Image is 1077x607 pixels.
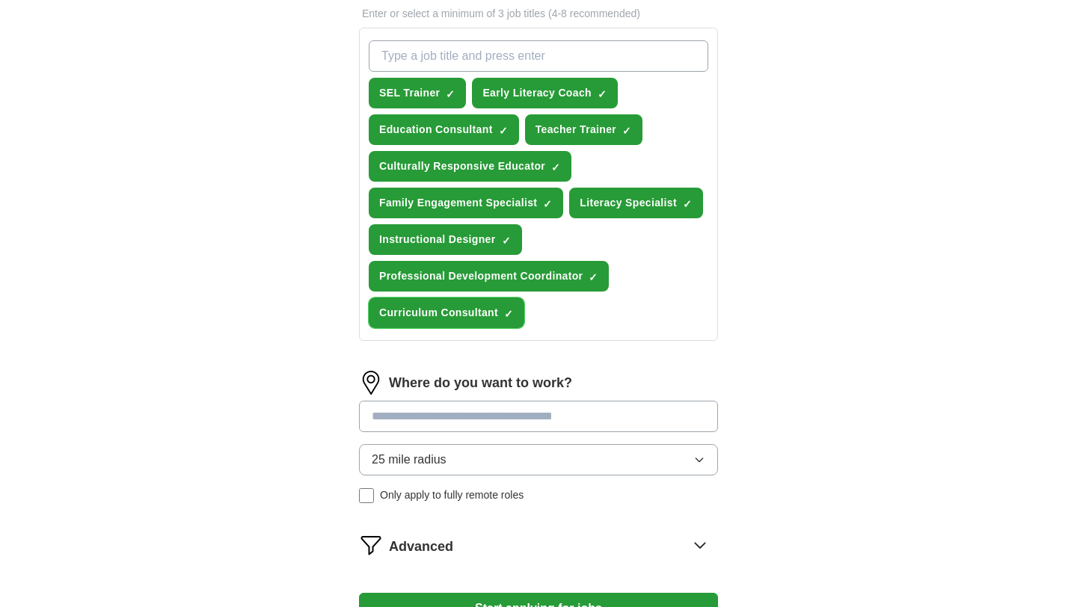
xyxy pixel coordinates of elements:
span: 25 mile radius [372,451,447,469]
span: ✓ [589,271,598,283]
span: Advanced [389,537,453,557]
span: Instructional Designer [379,232,496,247]
span: Literacy Specialist [580,195,677,211]
button: Instructional Designer✓ [369,224,522,255]
button: Early Literacy Coach✓ [472,78,618,108]
span: Professional Development Coordinator [379,268,583,284]
button: 25 mile radius [359,444,718,475]
span: ✓ [504,308,513,320]
span: Family Engagement Specialist [379,195,537,211]
span: ✓ [502,235,511,247]
button: Professional Development Coordinator✓ [369,261,609,292]
img: filter [359,533,383,557]
span: Teacher Trainer [536,122,617,138]
span: ✓ [499,125,508,137]
span: Curriculum Consultant [379,305,498,321]
span: Early Literacy Coach [482,85,592,101]
input: Only apply to fully remote roles [359,488,374,503]
button: SEL Trainer✓ [369,78,466,108]
span: Education Consultant [379,122,493,138]
label: Where do you want to work? [389,373,572,393]
button: Culturally Responsive Educator✓ [369,151,571,182]
span: ✓ [683,198,692,210]
input: Type a job title and press enter [369,40,708,72]
button: Literacy Specialist✓ [569,188,703,218]
span: ✓ [598,88,607,100]
span: SEL Trainer [379,85,440,101]
button: Family Engagement Specialist✓ [369,188,563,218]
span: ✓ [551,161,560,173]
p: Enter or select a minimum of 3 job titles (4-8 recommended) [359,6,718,22]
span: ✓ [446,88,455,100]
button: Curriculum Consultant✓ [369,298,524,328]
span: Only apply to fully remote roles [380,487,524,503]
span: ✓ [543,198,552,210]
span: Culturally Responsive Educator [379,158,545,174]
button: Teacher Trainer✓ [525,114,643,145]
img: location.png [359,371,383,395]
button: Education Consultant✓ [369,114,519,145]
span: ✓ [622,125,631,137]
